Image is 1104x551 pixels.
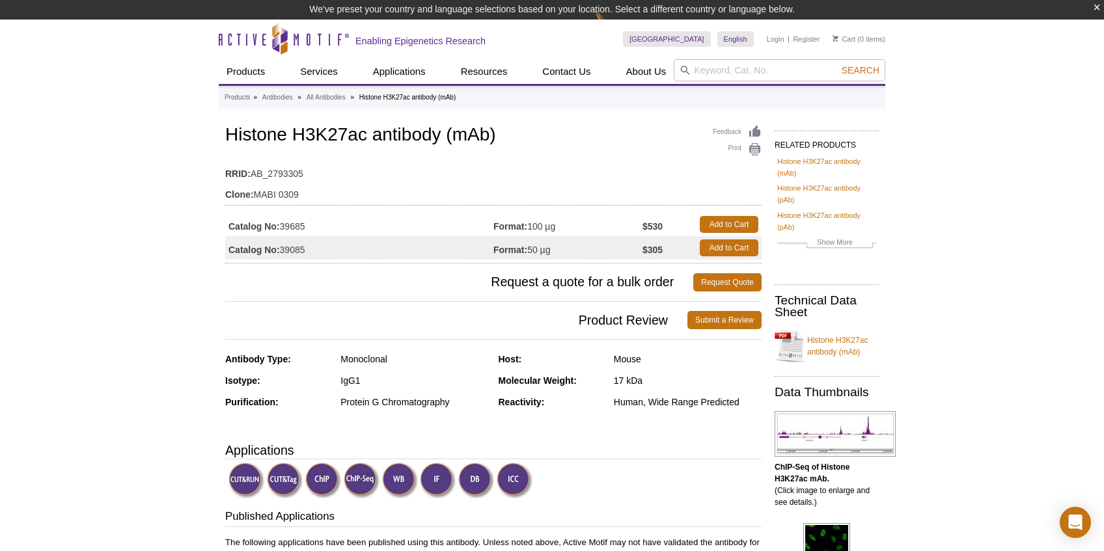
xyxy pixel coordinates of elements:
[700,239,758,256] a: Add to Cart
[493,213,642,236] td: 100 µg
[228,244,280,256] strong: Catalog No:
[793,34,820,44] a: Register
[775,411,896,457] img: Histone H3K27ac antibody (mAb) tested by ChIP-Seq.
[225,168,251,180] strong: RRID:
[292,59,346,84] a: Services
[833,34,855,44] a: Cart
[687,311,762,329] a: Submit a Review
[777,209,876,233] a: Histone H3K27ac antibody (pAb)
[777,236,876,251] a: Show More
[623,31,711,47] a: [GEOGRAPHIC_DATA]
[842,65,879,75] span: Search
[618,59,674,84] a: About Us
[355,35,486,47] h2: Enabling Epigenetics Research
[767,34,784,44] a: Login
[674,59,885,81] input: Keyword, Cat. No.
[267,463,303,498] img: CUT&Tag Validated
[365,59,434,84] a: Applications
[307,92,346,103] a: All Antibodies
[775,463,849,483] b: ChIP-Seq of Histone H3K27ac mAb.
[493,244,527,256] strong: Format:
[833,31,885,47] li: (0 items)
[225,236,493,260] td: 39085
[700,216,758,233] a: Add to Cart
[225,509,762,527] h3: Published Applications
[219,59,273,84] a: Products
[595,10,629,40] img: Change Here
[225,397,279,407] strong: Purification:
[497,463,532,498] img: Immunocytochemistry Validated
[713,125,762,139] a: Feedback
[225,125,762,147] h1: Histone H3K27ac antibody (mAb)
[359,94,456,101] li: Histone H3K27ac antibody (mAb)
[225,92,250,103] a: Products
[693,273,762,291] a: Request Quote
[382,463,418,498] img: Western Blot Validated
[340,353,488,365] div: Monoclonal
[253,94,257,101] li: »
[614,353,762,365] div: Mouse
[344,463,379,498] img: ChIP-Seq Validated
[225,181,762,202] td: MABI 0309
[453,59,516,84] a: Resources
[225,273,693,291] span: Request a quote for a bulk order
[493,221,527,232] strong: Format:
[499,397,545,407] strong: Reactivity:
[614,396,762,408] div: Human, Wide Range Predicted
[225,213,493,236] td: 39685
[305,463,341,498] img: ChIP Validated
[228,221,280,232] strong: Catalog No:
[225,375,260,386] strong: Isotype:
[340,375,488,386] div: IgG1
[350,94,354,101] li: »
[1060,507,1091,538] div: Open Intercom Messenger
[717,31,754,47] a: English
[499,375,577,386] strong: Molecular Weight:
[614,375,762,386] div: 17 kDa
[499,354,522,364] strong: Host:
[775,327,879,366] a: Histone H3K27ac antibody (mAb)
[225,354,291,364] strong: Antibody Type:
[777,182,876,206] a: Histone H3K27ac antibody (pAb)
[228,463,264,498] img: CUT&RUN Validated
[297,94,301,101] li: »
[493,236,642,260] td: 50 µg
[642,221,663,232] strong: $530
[777,155,876,179] a: Histone H3K27ac antibody (mAb)
[775,461,879,508] p: (Click image to enlarge and see details.)
[775,130,879,154] h2: RELATED PRODUCTS
[534,59,598,84] a: Contact Us
[775,386,879,398] h2: Data Thumbnails
[833,35,838,42] img: Your Cart
[458,463,494,498] img: Dot Blot Validated
[225,160,762,181] td: AB_2793305
[225,311,687,329] span: Product Review
[262,92,293,103] a: Antibodies
[838,64,883,76] button: Search
[642,244,663,256] strong: $305
[713,142,762,157] a: Print
[775,295,879,318] h2: Technical Data Sheet
[225,189,254,200] strong: Clone:
[420,463,456,498] img: Immunofluorescence Validated
[788,31,790,47] li: |
[340,396,488,408] div: Protein G Chromatography
[225,440,762,460] h3: Applications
